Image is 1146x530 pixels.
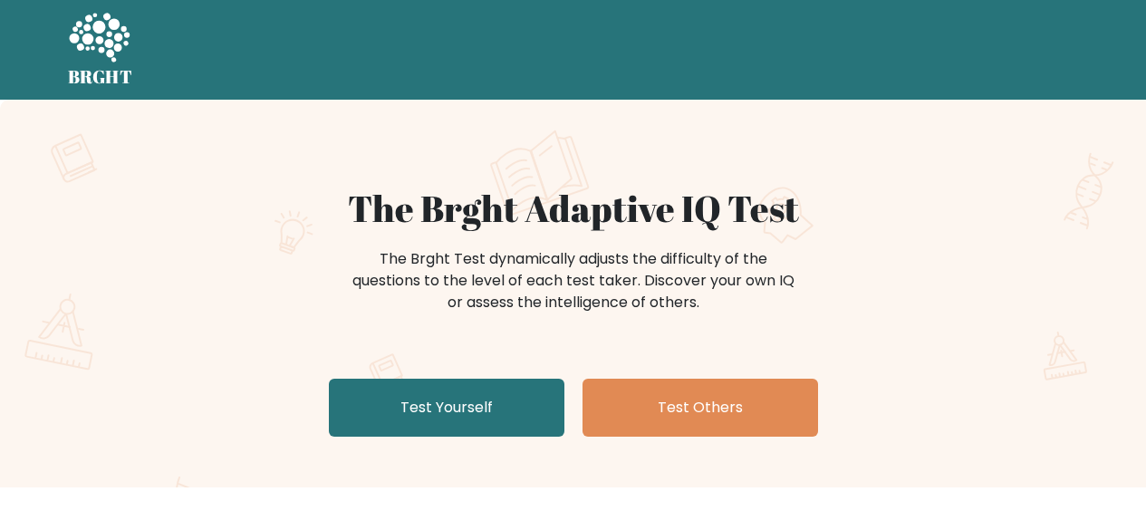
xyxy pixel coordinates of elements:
h5: BRGHT [68,66,133,88]
div: The Brght Test dynamically adjusts the difficulty of the questions to the level of each test take... [347,248,800,313]
a: BRGHT [68,7,133,92]
a: Test Others [583,379,818,437]
a: Test Yourself [329,379,564,437]
h1: The Brght Adaptive IQ Test [131,187,1016,230]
